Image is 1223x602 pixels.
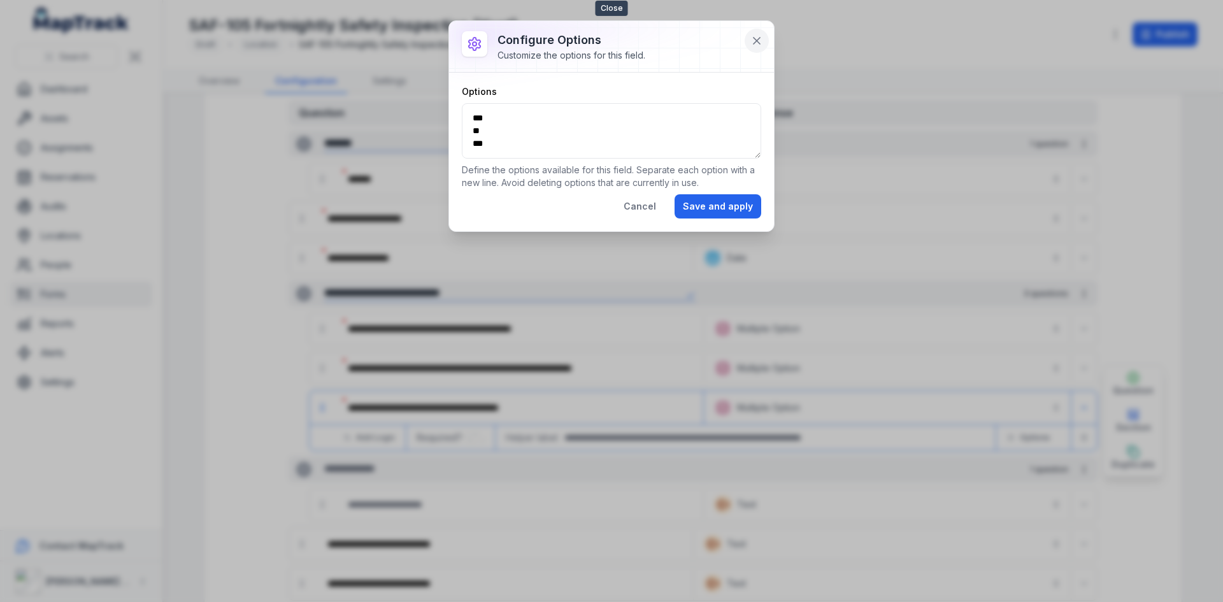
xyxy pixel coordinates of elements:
[615,194,664,219] button: Cancel
[596,1,628,16] span: Close
[497,31,645,49] h3: Configure options
[497,49,645,62] div: Customize the options for this field.
[675,194,761,219] button: Save and apply
[462,164,761,189] p: Define the options available for this field. Separate each option with a new line. Avoid deleting...
[462,85,497,98] label: Options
